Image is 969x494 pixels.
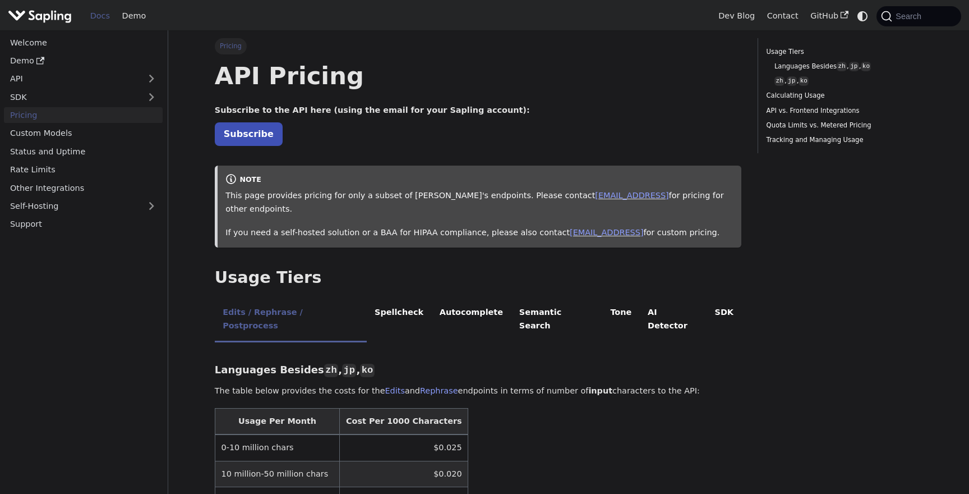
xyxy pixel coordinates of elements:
[767,120,919,131] a: Quota Limits vs. Metered Pricing
[4,162,163,178] a: Rate Limits
[588,386,612,395] strong: input
[849,62,859,71] code: jp
[225,173,733,187] div: note
[640,298,707,342] li: AI Detector
[4,198,163,214] a: Self-Hosting
[787,76,797,86] code: jp
[340,461,468,487] td: $0.020
[215,268,742,288] h2: Usage Tiers
[570,228,643,237] a: [EMAIL_ADDRESS]
[215,298,367,342] li: Edits / Rephrase / Postprocess
[892,12,928,21] span: Search
[140,89,163,105] button: Expand sidebar category 'SDK'
[431,298,511,342] li: Autocomplete
[4,180,163,196] a: Other Integrations
[761,7,805,25] a: Contact
[855,8,871,24] button: Switch between dark and light mode (currently system mode)
[360,364,374,377] code: ko
[385,386,405,395] a: Edits
[876,6,961,26] button: Search (Command+K)
[4,143,163,159] a: Status and Uptime
[767,106,919,116] a: API vs. Frontend Integrations
[215,106,530,115] strong: Subscribe to the API here (using the email for your Sapling account):
[342,364,356,377] code: jp
[4,34,163,51] a: Welcome
[4,125,163,141] a: Custom Models
[837,62,847,71] code: zh
[861,62,871,71] code: ko
[215,38,247,54] span: Pricing
[767,47,919,57] a: Usage Tiers
[420,386,458,395] a: Rephrase
[140,71,163,87] button: Expand sidebar category 'API'
[215,38,742,54] nav: Breadcrumbs
[595,191,668,200] a: [EMAIL_ADDRESS]
[712,7,760,25] a: Dev Blog
[116,7,152,25] a: Demo
[4,71,140,87] a: API
[215,385,742,398] p: The table below provides the costs for the and endpoints in terms of number of characters to the ...
[215,461,339,487] td: 10 million-50 million chars
[767,90,919,101] a: Calculating Usage
[215,364,742,377] h3: Languages Besides , ,
[602,298,640,342] li: Tone
[774,76,915,86] a: zh,jp,ko
[324,364,338,377] code: zh
[799,76,809,86] code: ko
[215,122,283,145] a: Subscribe
[511,298,602,342] li: Semantic Search
[215,409,339,435] th: Usage Per Month
[767,135,919,145] a: Tracking and Managing Usage
[8,8,72,24] img: Sapling.ai
[215,434,339,461] td: 0-10 million chars
[707,298,741,342] li: SDK
[8,8,76,24] a: Sapling.aiSapling.ai
[340,409,468,435] th: Cost Per 1000 Characters
[774,76,785,86] code: zh
[774,61,915,72] a: Languages Besideszh,jp,ko
[4,216,163,232] a: Support
[4,107,163,124] a: Pricing
[4,89,140,105] a: SDK
[225,226,733,240] p: If you need a self-hosted solution or a BAA for HIPAA compliance, please also contact for custom ...
[367,298,432,342] li: Spellcheck
[804,7,854,25] a: GitHub
[4,53,163,69] a: Demo
[340,434,468,461] td: $0.025
[225,189,733,216] p: This page provides pricing for only a subset of [PERSON_NAME]'s endpoints. Please contact for pri...
[84,7,116,25] a: Docs
[215,61,742,91] h1: API Pricing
